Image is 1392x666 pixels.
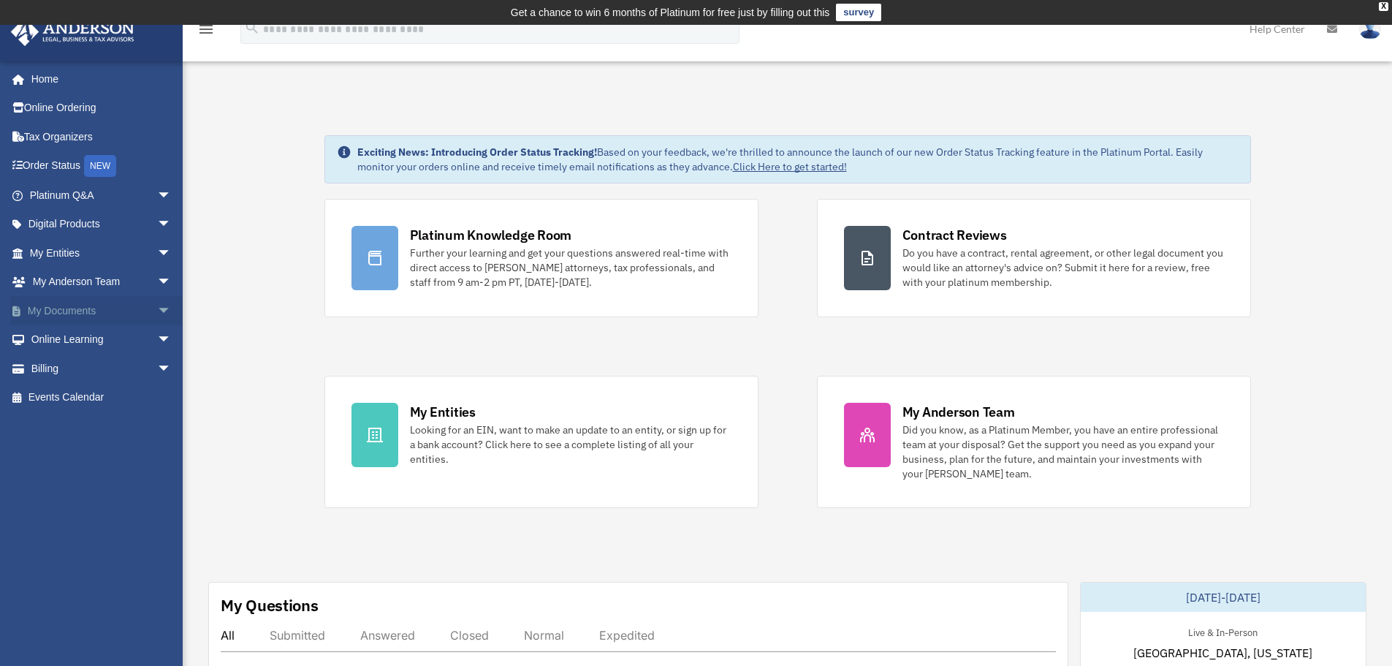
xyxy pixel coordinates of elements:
[902,403,1015,421] div: My Anderson Team
[450,628,489,643] div: Closed
[10,64,186,94] a: Home
[10,354,194,383] a: Billingarrow_drop_down
[10,210,194,239] a: Digital Productsarrow_drop_down
[157,238,186,268] span: arrow_drop_down
[157,354,186,384] span: arrow_drop_down
[324,376,758,508] a: My Entities Looking for an EIN, want to make an update to an entity, or sign up for a bank accoun...
[157,268,186,298] span: arrow_drop_down
[410,246,731,290] div: Further your learning and get your questions answered real-time with direct access to [PERSON_NAM...
[360,628,415,643] div: Answered
[10,94,194,123] a: Online Ordering
[410,423,731,466] div: Looking for an EIN, want to make an update to an entity, or sign up for a bank account? Click her...
[10,296,194,325] a: My Documentsarrow_drop_down
[902,226,1007,244] div: Contract Reviews
[10,238,194,268] a: My Entitiesarrow_drop_down
[511,4,830,21] div: Get a chance to win 6 months of Platinum for free just by filling out this
[524,628,564,643] div: Normal
[733,160,847,173] a: Click Here to get started!
[157,325,186,355] span: arrow_drop_down
[10,325,194,355] a: Online Learningarrow_drop_down
[157,210,186,240] span: arrow_drop_down
[10,268,194,297] a: My Anderson Teamarrow_drop_down
[836,4,881,21] a: survey
[84,155,116,177] div: NEW
[157,181,186,211] span: arrow_drop_down
[197,20,215,38] i: menu
[902,246,1224,290] div: Do you have a contract, rental agreement, or other legal document you would like an attorney's ad...
[10,122,194,151] a: Tax Organizers
[599,628,655,643] div: Expedited
[157,296,186,326] span: arrow_drop_down
[1359,18,1381,39] img: User Pic
[221,628,235,643] div: All
[324,199,758,317] a: Platinum Knowledge Room Further your learning and get your questions answered real-time with dire...
[410,403,476,421] div: My Entities
[197,26,215,38] a: menu
[1133,644,1312,662] span: [GEOGRAPHIC_DATA], [US_STATE]
[1379,2,1388,11] div: close
[270,628,325,643] div: Submitted
[10,181,194,210] a: Platinum Q&Aarrow_drop_down
[10,383,194,412] a: Events Calendar
[357,145,1239,174] div: Based on your feedback, we're thrilled to announce the launch of our new Order Status Tracking fe...
[902,423,1224,481] div: Did you know, as a Platinum Member, you have an entire professional team at your disposal? Get th...
[817,199,1251,317] a: Contract Reviews Do you have a contract, rental agreement, or other legal document you would like...
[357,145,597,159] strong: Exciting News: Introducing Order Status Tracking!
[10,151,194,181] a: Order StatusNEW
[221,594,319,616] div: My Questions
[410,226,572,244] div: Platinum Knowledge Room
[817,376,1251,508] a: My Anderson Team Did you know, as a Platinum Member, you have an entire professional team at your...
[1176,624,1269,639] div: Live & In-Person
[1081,583,1366,612] div: [DATE]-[DATE]
[7,18,139,46] img: Anderson Advisors Platinum Portal
[244,20,260,36] i: search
